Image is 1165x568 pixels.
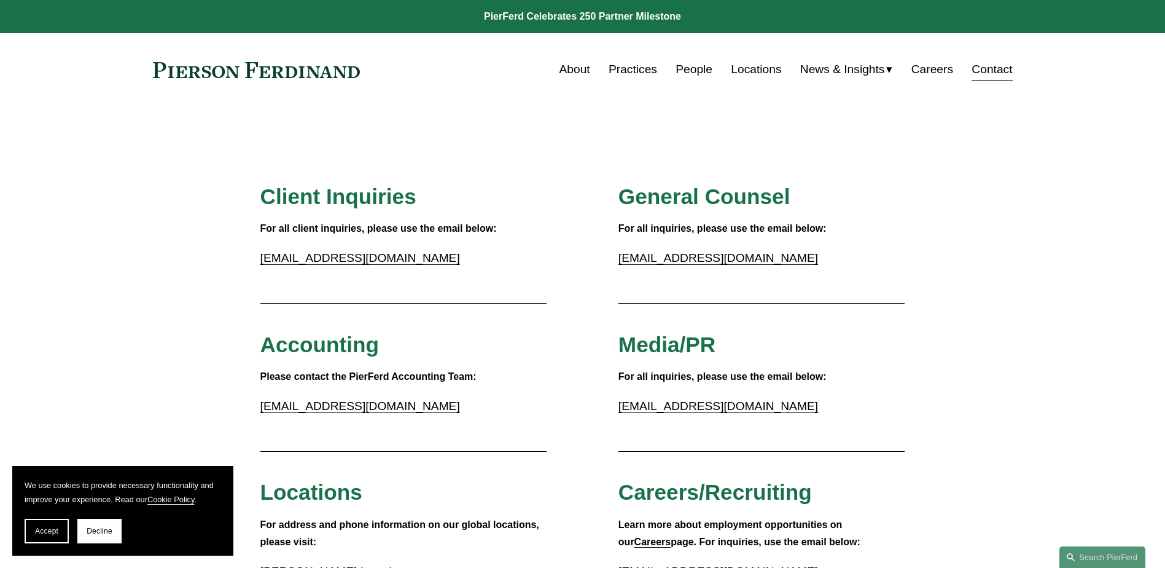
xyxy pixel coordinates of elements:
a: Practices [609,58,657,81]
span: Media/PR [618,333,715,357]
strong: page. For inquiries, use the email below: [671,537,860,547]
a: People [676,58,712,81]
strong: For all client inquiries, please use the email below: [260,223,497,234]
p: We use cookies to provide necessary functionality and improve your experience. Read our . [25,478,221,507]
a: Search this site [1059,546,1145,568]
strong: Learn more about employment opportunities on our [618,519,845,548]
a: Careers [911,58,953,81]
span: Accounting [260,333,380,357]
span: Client Inquiries [260,184,416,208]
a: [EMAIL_ADDRESS][DOMAIN_NAME] [618,400,818,412]
span: Decline [87,527,112,535]
section: Cookie banner [12,466,233,556]
span: Locations [260,480,362,504]
a: [EMAIL_ADDRESS][DOMAIN_NAME] [260,400,460,412]
strong: For address and phone information on our global locations, please visit: [260,519,542,548]
strong: Please contact the PierFerd Accounting Team: [260,371,477,382]
span: Careers/Recruiting [618,480,812,504]
button: Decline [77,519,122,543]
a: [EMAIL_ADDRESS][DOMAIN_NAME] [618,251,818,264]
a: Contact [972,58,1012,81]
button: Accept [25,519,69,543]
a: Careers [634,537,671,547]
strong: For all inquiries, please use the email below: [618,223,827,234]
strong: For all inquiries, please use the email below: [618,371,827,382]
a: folder dropdown [800,58,893,81]
span: General Counsel [618,184,790,208]
a: [EMAIL_ADDRESS][DOMAIN_NAME] [260,251,460,264]
a: Locations [731,58,781,81]
span: News & Insights [800,59,885,81]
span: Accept [35,527,58,535]
a: Cookie Policy [147,495,195,504]
a: About [559,58,590,81]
